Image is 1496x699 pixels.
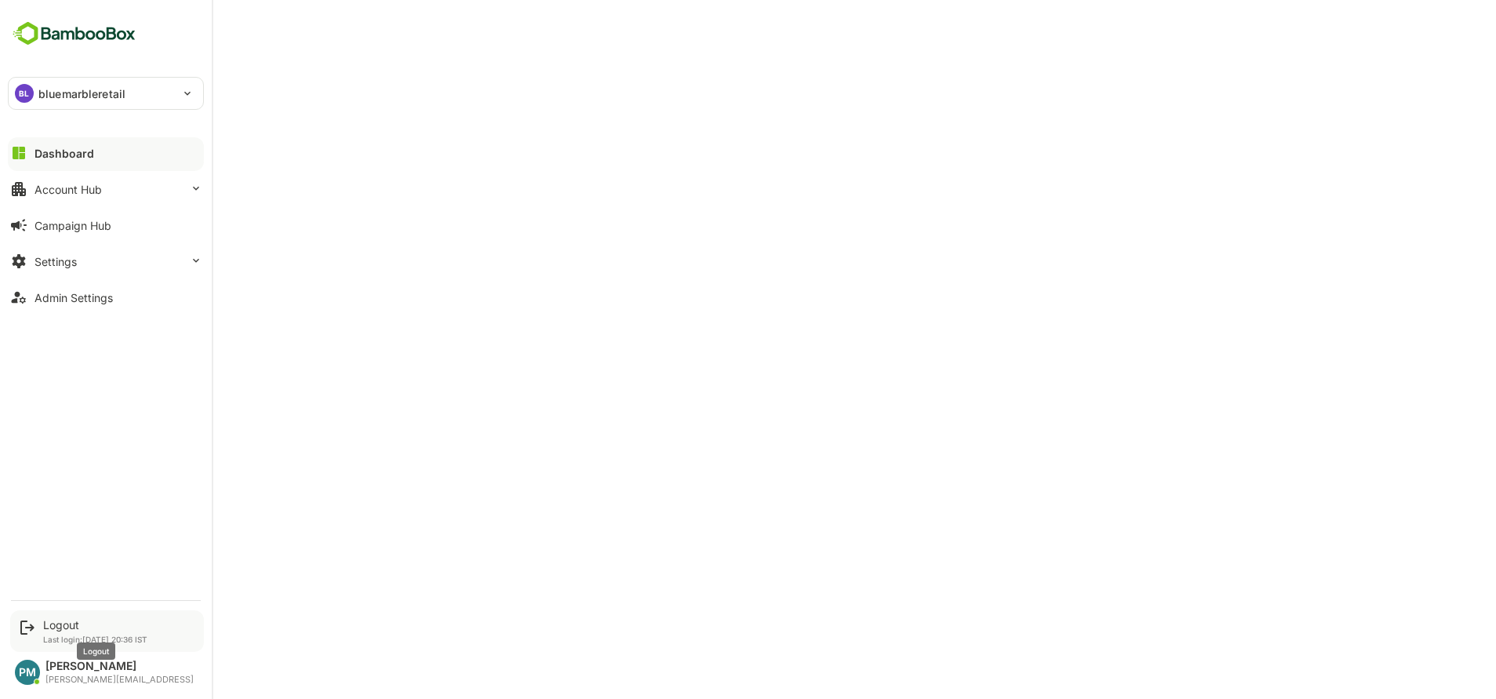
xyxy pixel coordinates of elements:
[34,291,113,304] div: Admin Settings
[34,183,102,196] div: Account Hub
[15,660,40,685] div: PM
[8,246,204,277] button: Settings
[34,147,94,160] div: Dashboard
[43,618,147,632] div: Logout
[45,660,194,673] div: [PERSON_NAME]
[34,255,77,268] div: Settings
[8,19,140,49] img: BambooboxFullLogoMark.5f36c76dfaba33ec1ec1367b70bb1252.svg
[8,173,204,205] button: Account Hub
[8,282,204,313] button: Admin Settings
[9,78,203,109] div: BLbluemarbleretail
[8,209,204,241] button: Campaign Hub
[38,86,125,102] p: bluemarbleretail
[8,137,204,169] button: Dashboard
[45,675,194,685] div: [PERSON_NAME][EMAIL_ADDRESS]
[34,219,111,232] div: Campaign Hub
[15,84,34,103] div: BL
[43,635,147,644] p: Last login: [DATE] 20:36 IST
